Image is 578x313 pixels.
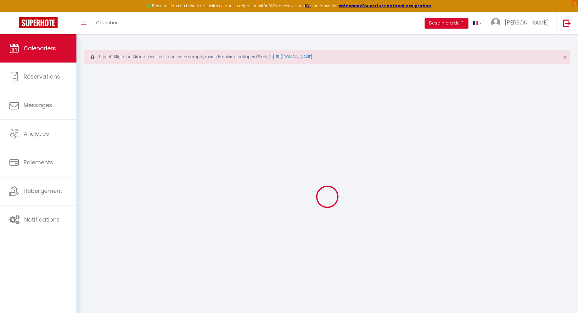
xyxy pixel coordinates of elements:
img: logout [563,19,571,27]
span: Messages [24,101,52,109]
a: créneaux d'ouverture de la salle migration [339,3,431,8]
img: Super Booking [19,17,58,28]
button: Besoin d'aide ? [425,18,469,29]
span: Paiements [24,158,53,166]
span: × [563,53,566,61]
a: [URL][DOMAIN_NAME] [273,54,312,59]
span: Hébergement [24,187,62,195]
a: ... [PERSON_NAME] [486,12,557,34]
span: Analytics [24,130,49,138]
span: [PERSON_NAME] [505,19,549,26]
span: Notifications [24,216,60,223]
span: Réservations [24,73,60,80]
span: Calendriers [24,44,56,52]
span: Chercher [96,19,118,26]
button: Close [563,55,566,60]
a: Chercher [91,12,122,34]
img: ... [491,18,501,27]
div: Urgent : Migration Airbnb nécessaire pour votre compte, merci de suivre ces étapes (5 min) - [84,50,570,64]
a: ICI [305,3,311,8]
button: Ouvrir le widget de chat LiveChat [5,3,24,21]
